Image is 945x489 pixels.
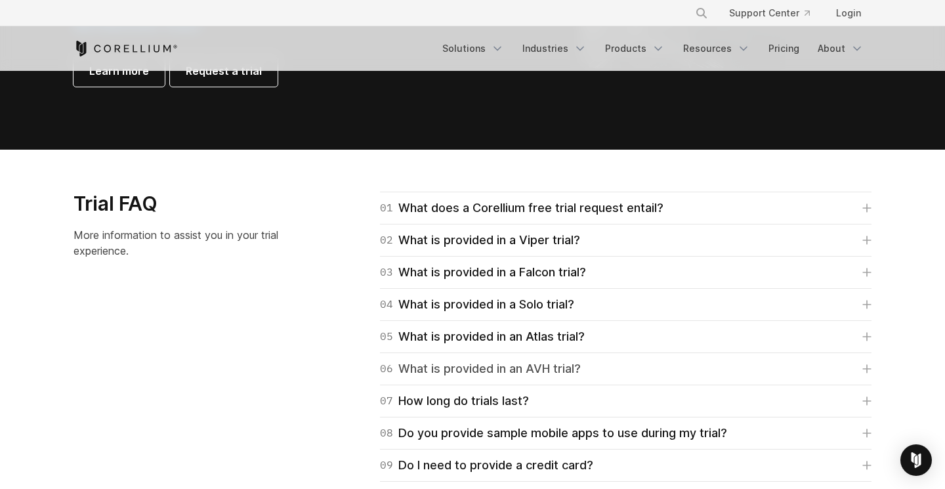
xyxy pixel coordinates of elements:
[679,1,871,25] div: Navigation Menu
[380,263,393,282] span: 03
[380,424,727,442] div: Do you provide sample mobile apps to use during my trial?
[380,199,393,217] span: 01
[761,37,807,60] a: Pricing
[380,456,393,475] span: 09
[434,37,871,60] div: Navigation Menu
[380,199,871,217] a: 01What does a Corellium free trial request entail?
[380,295,574,314] div: What is provided in a Solo trial?
[186,63,262,79] span: Request a trial
[380,424,393,442] span: 08
[380,392,871,410] a: 07How long do trials last?
[380,392,529,410] div: How long do trials last?
[380,328,393,346] span: 05
[380,424,871,442] a: 08Do you provide sample mobile apps to use during my trial?
[380,231,871,249] a: 02What is provided in a Viper trial?
[719,1,820,25] a: Support Center
[380,456,871,475] a: 09Do I need to provide a credit card?
[380,360,581,378] div: What is provided in an AVH trial?
[514,37,595,60] a: Industries
[380,263,586,282] div: What is provided in a Falcon trial?
[380,456,593,475] div: Do I need to provide a credit card?
[380,199,663,217] div: What does a Corellium free trial request entail?
[380,360,871,378] a: 06What is provided in an AVH trial?
[900,444,932,476] div: Open Intercom Messenger
[675,37,758,60] a: Resources
[89,63,149,79] span: Learn more
[73,41,178,56] a: Corellium Home
[826,1,871,25] a: Login
[73,55,165,87] a: Learn more
[380,328,585,346] div: What is provided in an Atlas trial?
[690,1,713,25] button: Search
[73,227,304,259] p: More information to assist you in your trial experience.
[434,37,512,60] a: Solutions
[73,192,304,217] h3: Trial FAQ
[380,231,580,249] div: What is provided in a Viper trial?
[597,37,673,60] a: Products
[380,328,871,346] a: 05What is provided in an Atlas trial?
[380,231,393,249] span: 02
[380,392,393,410] span: 07
[380,263,871,282] a: 03What is provided in a Falcon trial?
[380,295,393,314] span: 04
[170,55,278,87] a: Request a trial
[380,360,393,378] span: 06
[810,37,871,60] a: About
[380,295,871,314] a: 04What is provided in a Solo trial?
